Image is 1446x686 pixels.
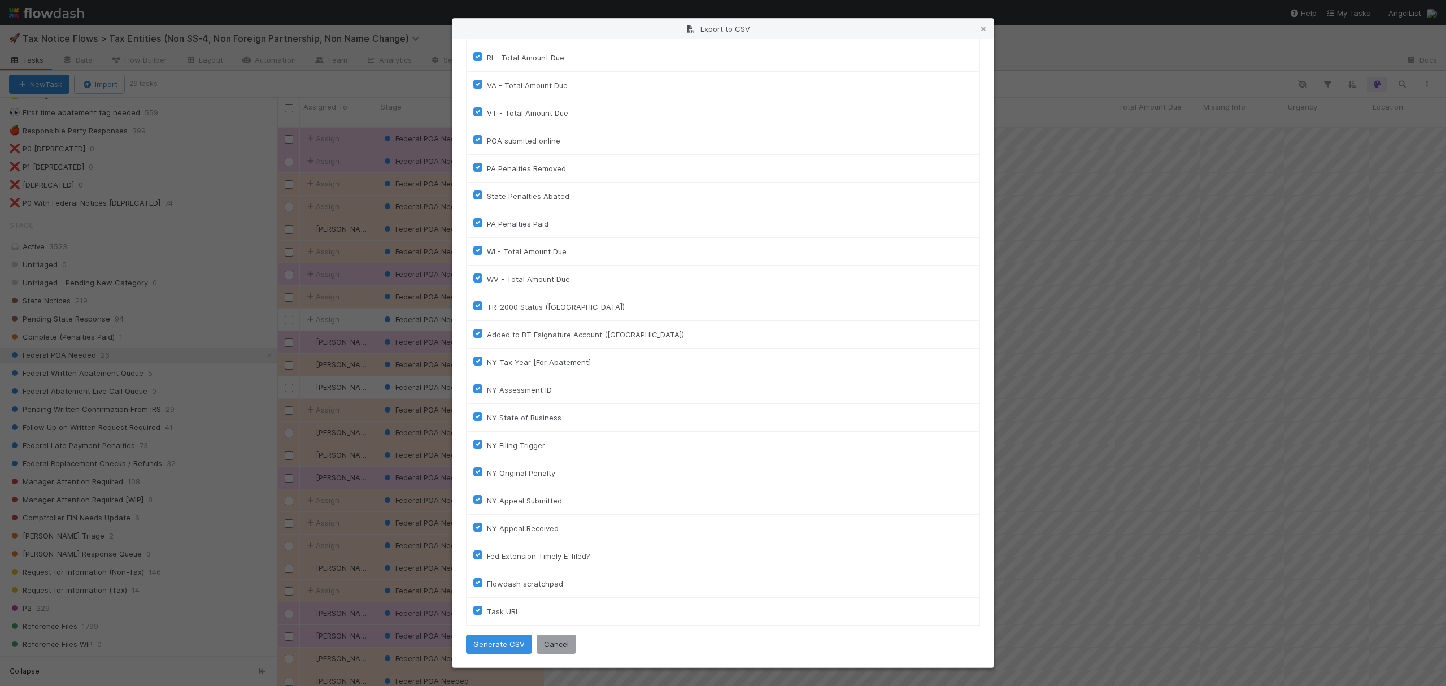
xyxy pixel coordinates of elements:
[487,189,569,203] label: State Penalties Abated
[452,19,994,39] div: Export to CSV
[487,522,559,535] label: NY Appeal Received
[487,272,570,286] label: WV - Total Amount Due
[487,438,545,452] label: NY Filing Trigger
[487,411,561,424] label: NY State of Business
[487,217,548,231] label: PA Penalties Paid
[487,245,567,258] label: WI - Total Amount Due
[487,328,684,341] label: Added to BT Esignature Account ([GEOGRAPHIC_DATA])
[487,494,562,507] label: NY Appeal Submitted
[487,577,563,591] label: Flowdash scratchpad
[487,605,520,618] label: Task URL
[487,51,564,64] label: RI - Total Amount Due
[537,635,576,654] button: Cancel
[487,549,590,563] label: Fed Extension Timely E-filed?
[487,355,591,369] label: NY Tax Year [For Abatement]
[487,383,552,397] label: NY Assessment ID
[487,134,560,147] label: POA submited online
[487,106,568,120] label: VT - Total Amount Due
[487,466,555,480] label: NY Original Penalty
[487,300,625,314] label: TR-2000 Status ([GEOGRAPHIC_DATA])
[487,79,568,92] label: VA - Total Amount Due
[466,635,532,654] button: Generate CSV
[487,162,566,175] label: PA Penalties Removed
